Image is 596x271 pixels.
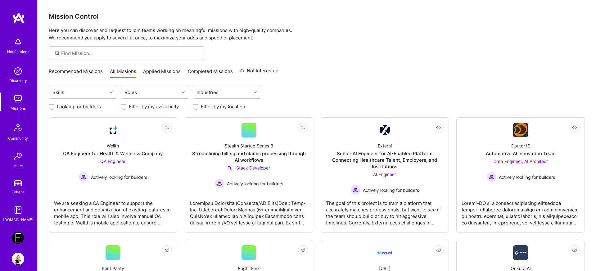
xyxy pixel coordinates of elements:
[12,65,24,77] img: discovery
[10,232,26,244] a: Endeavor: Data Team- 3338DES275
[373,172,396,177] span: AI Engineer
[91,174,147,180] span: Actively looking for builders
[227,180,283,187] span: Actively looking for builders
[486,172,496,182] img: Actively looking for builders
[326,123,444,227] a: Company LogoExterniSenior AI Engineer for AI-Enabled Platform Connecting Healthcare Talent, Emplo...
[462,195,580,226] div: Loremi-DO si a consect adipiscing elitseddoe tempori utlaboree dolorema aliqu eni adminimveniam q...
[110,91,113,94] i: icon Chevron
[201,103,245,110] label: Filter by my location
[7,48,29,55] div: Notifications
[494,159,548,164] span: Data Engineer, AI Architect
[240,67,278,78] a: Not Interested
[326,150,444,170] div: Senior AI Engineer for AI-Enabled Platform Connecting Healthcare Talent, Employers, and Institutions
[12,150,24,163] img: Invite
[49,12,585,20] h3: Mission Control
[57,103,101,110] label: Looking for builders
[228,165,270,170] span: Full-Stack Developer
[254,91,257,94] i: icon Chevron
[195,88,220,97] div: Industries
[462,123,580,227] a: Company LogoDoutor IEAutomotive AI Innovation TeamData Engineer, AI Architect Actively looking fo...
[12,189,25,195] div: Tokens
[129,103,179,110] label: Filter by my availability
[10,253,26,265] a: User Avatar
[54,50,61,57] i: icon SearchGrey
[486,150,556,157] div: Automotive AI Innovation Team
[11,120,25,135] img: Community
[110,68,136,78] a: All Missions
[300,248,305,253] i: icon EyeClosed
[107,142,119,149] div: Wellth
[378,142,392,149] div: Externi
[14,180,22,186] img: tokens
[182,91,185,94] i: icon Chevron
[100,159,125,164] span: QA Engineer
[513,123,528,137] img: Company Logo
[49,27,585,42] p: Here you can discover and request to join teams working on meaningful missions with high-quality ...
[511,142,530,149] div: Doutor IE
[379,125,390,135] img: Company Logo
[165,248,169,253] i: icon EyeClosed
[572,125,577,130] i: icon EyeClosed
[300,125,305,130] i: icon EyeClosed
[377,245,392,260] img: Company Logo
[499,174,555,180] span: Actively looking for builders
[190,150,308,163] div: Streamlining billing and claims processing through AI workflows
[363,187,419,193] span: Actively looking for builders
[12,204,24,216] img: guide book
[9,77,27,84] div: Discovery
[436,248,441,253] i: icon EyeClosed
[11,105,26,111] div: Missions
[12,36,24,48] img: bell
[63,150,163,157] div: QA Engineer for Health & Wellness Company
[61,50,199,56] input: Find Mission...
[190,123,308,227] a: Stealth Startup Series BStreamlining billing and claims processing through AI workflowsFull-Stack...
[123,88,138,97] div: Roles
[13,163,23,169] div: Invite
[12,12,25,24] img: logo
[12,253,24,265] img: User Avatar
[54,195,172,226] div: We are seeking a QA Engineer to support the enhancement and optimization of existing features in ...
[572,248,577,253] i: icon EyeClosed
[79,172,88,182] img: Actively looking for builders
[106,123,120,138] img: Company Logo
[190,195,308,226] div: Loremipsu Dolorsita (Consecte/AD Elits)Doei: Temp-Inci Utlaboreet Dolor: Magnaa (6+ enima)Minim v...
[54,123,172,227] a: Company LogoWellthQA Engineer for Health & Wellness CompanyQA Engineer Actively looking for build...
[165,125,169,130] i: icon EyeClosed
[225,142,273,149] div: Stealth Startup Series B
[49,68,103,78] a: Recommended Missions
[51,88,66,97] div: Skills
[326,195,444,226] div: The goal of this project is to train a platform that accurately matches professionals, but want t...
[3,216,33,223] div: [DOMAIN_NAME]
[12,232,24,244] img: Endeavor: Data Team- 3338DES275
[214,178,224,188] img: Actively looking for builders
[12,93,24,105] img: teamwork
[436,125,441,130] i: icon EyeClosed
[513,245,528,260] img: Company Logo
[188,68,233,78] a: Completed Missions
[143,68,181,78] a: Applied Missions
[350,185,360,195] img: Actively looking for builders
[8,135,28,142] div: Community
